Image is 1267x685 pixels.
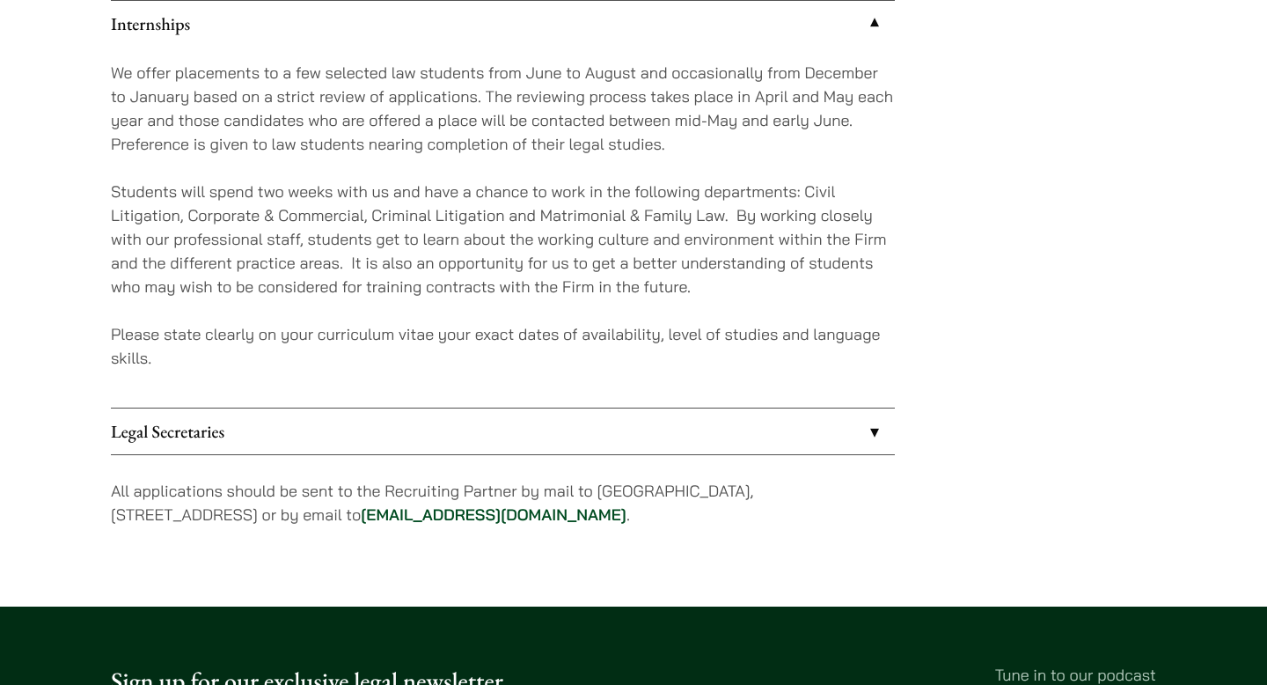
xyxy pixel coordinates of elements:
[111,409,895,454] a: Legal Secretaries
[111,479,895,527] p: All applications should be sent to the Recruiting Partner by mail to [GEOGRAPHIC_DATA], [STREET_A...
[361,505,626,525] a: [EMAIL_ADDRESS][DOMAIN_NAME]
[111,47,895,408] div: Internships
[111,180,895,298] p: Students will spend two weeks with us and have a chance to work in the following departments: Civ...
[111,61,895,156] p: We offer placements to a few selected law students from June to August and occasionally from Dece...
[111,322,895,370] p: Please state clearly on your curriculum vitae your exact dates of availability, level of studies ...
[111,1,895,47] a: Internships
